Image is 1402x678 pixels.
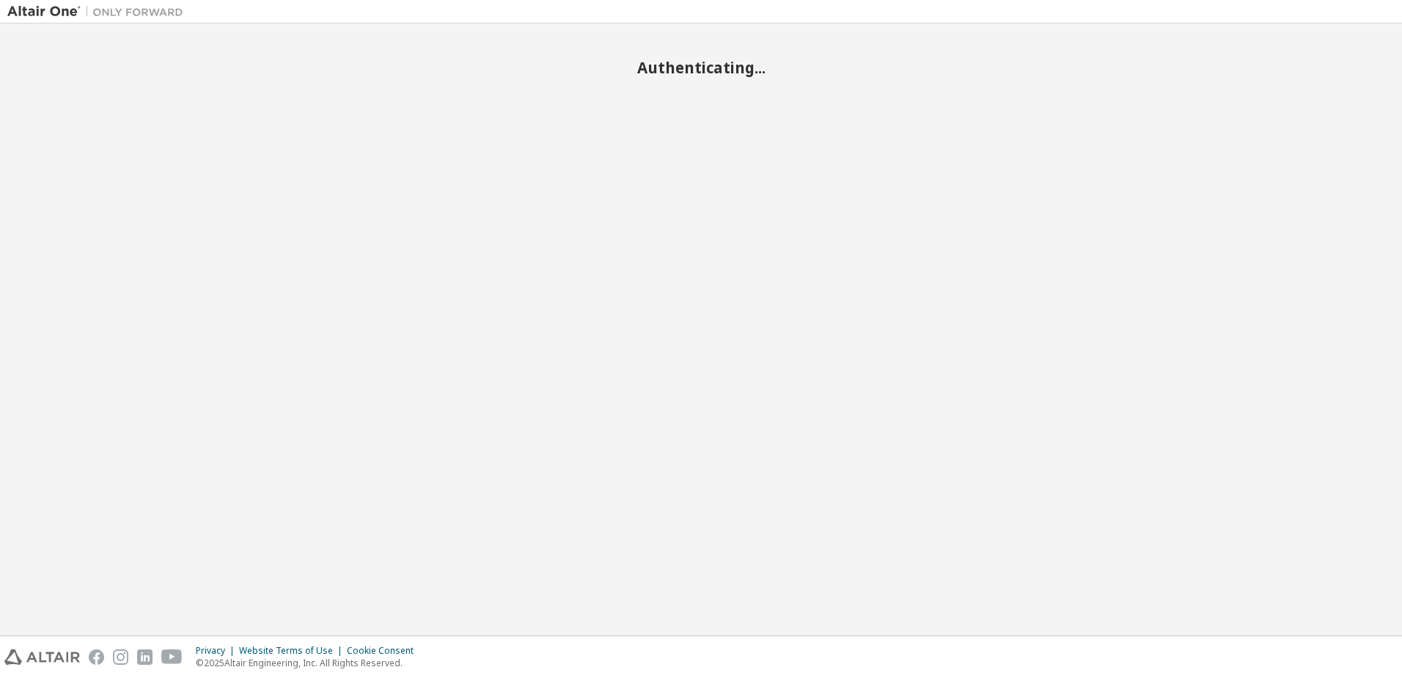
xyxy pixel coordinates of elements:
[113,649,128,665] img: instagram.svg
[347,645,422,657] div: Cookie Consent
[161,649,183,665] img: youtube.svg
[137,649,153,665] img: linkedin.svg
[239,645,347,657] div: Website Terms of Use
[89,649,104,665] img: facebook.svg
[196,645,239,657] div: Privacy
[4,649,80,665] img: altair_logo.svg
[7,58,1395,77] h2: Authenticating...
[7,4,191,19] img: Altair One
[196,657,422,669] p: © 2025 Altair Engineering, Inc. All Rights Reserved.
